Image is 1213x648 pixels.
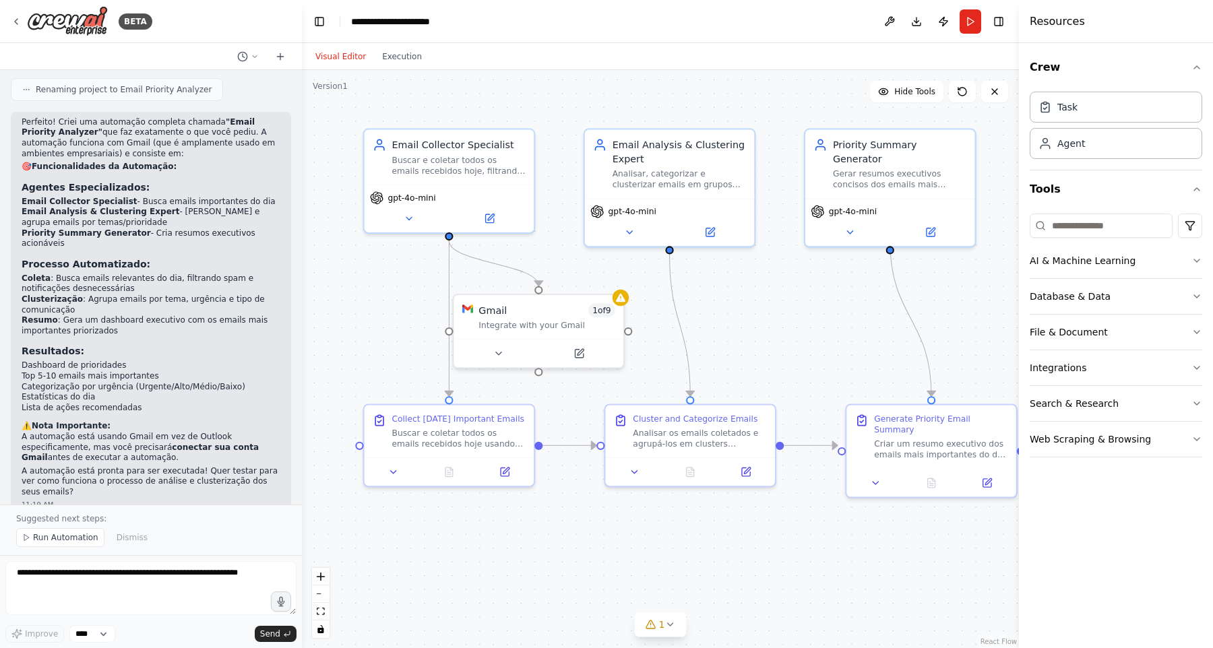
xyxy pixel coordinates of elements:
li: - [PERSON_NAME] e agrupa emails por temas/prioridade [22,207,280,228]
button: Search & Research [1030,386,1202,421]
g: Edge from b59e880d-8305-4275-94cf-758051b5296e to aa1bcac4-874c-4ec5-8910-a7e5a17226fb [784,439,838,452]
div: Priority Summary Generator [833,138,966,166]
div: Collect [DATE] Important Emails [392,414,524,424]
div: Tools [1030,208,1202,468]
span: Dismiss [117,532,148,543]
strong: Nota Importante: [32,421,111,430]
strong: Agentes Especializados: [22,182,150,193]
button: Crew [1030,48,1202,86]
div: Task [1057,100,1078,114]
p: A automação está pronta para ser executada! Quer testar para ver como funciona o processo de anál... [22,466,280,498]
li: - Cria resumos executivos acionáveis [22,228,280,249]
g: Edge from 8ece0c95-1bd1-4328-9b2b-7f69cdd1c346 to b59e880d-8305-4275-94cf-758051b5296e [662,255,697,397]
button: Open in side panel [892,224,970,241]
h2: 🎯 [22,162,280,172]
div: Email Analysis & Clustering Expert [613,138,746,166]
button: toggle interactivity [312,620,330,638]
li: Estatísticas do dia [22,392,280,403]
span: gpt-4o-mini [609,206,656,217]
span: Run Automation [33,532,98,543]
a: React Flow attribution [981,638,1017,645]
strong: Priority Summary Generator [22,228,151,238]
strong: Processo Automatizado: [22,259,150,269]
div: Integrate with your Gmail [478,320,615,331]
button: Start a new chat [270,48,291,65]
div: Version 1 [313,81,348,92]
button: Click to speak your automation idea [271,591,291,612]
li: : Agrupa emails por tema, urgência e tipo de comunicação [22,294,280,315]
button: Integrations [1030,350,1202,385]
button: Improve [5,625,64,643]
p: A automação está usando Gmail em vez de Outlook especificamente, mas você precisará antes de exec... [22,432,280,463]
li: : Busca emails relevantes do dia, filtrando spam e notificações desnecessárias [22,273,280,294]
div: Generate Priority Email Summary [874,414,1007,436]
button: 1 [635,612,687,637]
strong: Coleta [22,273,51,283]
div: Gmail [478,303,507,317]
div: 11:19 AM [22,500,280,510]
button: Database & Data [1030,279,1202,314]
button: Execution [374,48,430,65]
li: Lista de ações recomendadas [22,403,280,414]
button: Switch to previous chat [232,48,264,65]
li: - Busca emails importantes do dia [22,197,280,207]
button: File & Document [1030,315,1202,350]
div: Gerar resumos executivos concisos dos emails mais importantes do dia, organizados por prioridade ... [833,168,966,191]
div: Agent [1057,137,1085,150]
div: Analisar os emails coletados e agrupá-los em clusters temáticos baseados em conteúdo, contexto e ... [633,427,766,449]
span: 1 [659,618,665,631]
button: Dismiss [110,528,154,547]
strong: Email Analysis & Clustering Expert [22,207,179,216]
div: Email Analysis & Clustering ExpertAnalisar, categorizar e clusterizar emails em grupos temáticos ... [584,128,756,247]
h4: Resources [1030,13,1085,30]
button: No output available [420,463,478,480]
span: Send [260,628,280,639]
span: Improve [25,628,58,639]
div: Buscar e coletar todos os emails recebidos hoje, filtrando pelos mais relevantes e importantes pa... [392,154,526,176]
span: Hide Tools [894,86,935,97]
button: Open in side panel [481,463,528,480]
div: Criar um resumo executivo dos emails mais importantes do dia baseado na análise e categorização a... [874,439,1007,461]
li: : Gera um dashboard executivo com os emails mais importantes priorizados [22,315,280,336]
p: Suggested next steps: [16,513,286,524]
button: Hide right sidebar [989,12,1008,31]
div: Crew [1030,86,1202,170]
strong: "Email Priority Analyzer" [22,117,255,137]
div: Generate Priority Email SummaryCriar um resumo executivo dos emails mais importantes do dia basea... [845,403,1018,498]
button: No output available [661,463,720,480]
button: No output available [902,475,961,492]
span: gpt-4o-mini [829,206,877,217]
div: Buscar e coletar todos os emails recebidos hoje usando critérios de relevância. Filtrar emails im... [392,427,526,449]
g: Edge from 8f4a5b9d-735f-4c1a-8dff-82e08c4ff221 to 3be77377-1fc5-4400-95ff-a9a03e61d2a7 [442,240,456,396]
div: Email Collector Specialist [392,138,526,152]
li: Dashboard de prioridades [22,360,280,371]
button: Hide left sidebar [310,12,329,31]
li: Top 5-10 emails mais importantes [22,371,280,382]
span: gpt-4o-mini [387,193,435,203]
div: Cluster and Categorize EmailsAnalisar os emails coletados e agrupá-los em clusters temáticos base... [604,403,776,487]
li: Categorização por urgência (Urgente/Alto/Médio/Baixo) [22,382,280,393]
button: Open in side panel [963,475,1010,492]
g: Edge from ab9a5508-d55f-4996-b7ad-66c79da51ab3 to aa1bcac4-874c-4ec5-8910-a7e5a17226fb [883,240,939,396]
button: Visual Editor [307,48,374,65]
img: Gmail [462,303,473,314]
img: Logo [27,6,108,36]
div: Collect [DATE] Important EmailsBuscar e coletar todos os emails recebidos hoje usando critérios d... [363,403,536,487]
button: Open in side panel [722,463,770,480]
button: Open in side panel [671,224,749,241]
button: Web Scraping & Browsing [1030,422,1202,457]
div: Cluster and Categorize Emails [633,414,757,424]
button: Run Automation [16,528,104,547]
div: Analisar, categorizar e clusterizar emails em grupos temáticos baseados no conteúdo, remetente e ... [613,168,746,191]
strong: Clusterização [22,294,83,304]
g: Edge from 8f4a5b9d-735f-4c1a-8dff-82e08c4ff221 to 36b5bf38-076c-436e-9007-396693f96db4 [442,240,545,286]
button: zoom out [312,585,330,603]
div: Priority Summary GeneratorGerar resumos executivos concisos dos emails mais importantes do dia, o... [804,128,976,247]
strong: Resultados: [22,346,84,356]
h2: ⚠️ [22,421,280,432]
button: Open in side panel [450,210,528,227]
strong: Funcionalidades da Automação: [32,162,177,171]
div: Email Collector SpecialistBuscar e coletar todos os emails recebidos hoje, filtrando pelos mais r... [363,128,536,233]
button: AI & Machine Learning [1030,243,1202,278]
span: Number of enabled actions [588,303,615,317]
